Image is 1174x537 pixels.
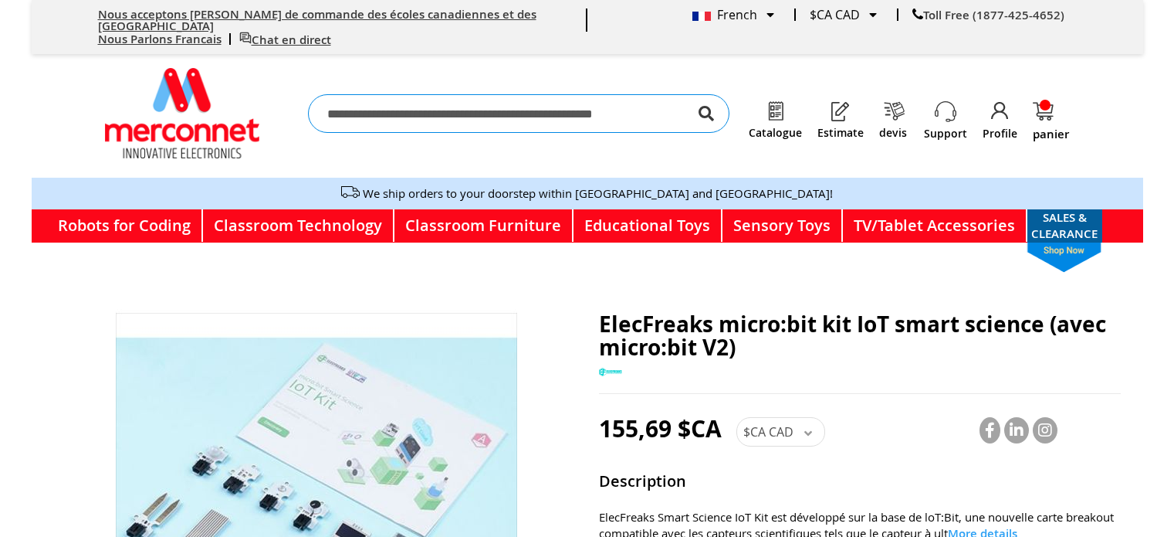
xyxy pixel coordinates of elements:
span: French [692,6,757,23]
a: Nous acceptons [PERSON_NAME] de commande des écoles canadiennes et des [GEOGRAPHIC_DATA] [98,6,536,34]
a: Nous Parlons Francais [98,31,222,47]
a: We ship orders to your doorstep within [GEOGRAPHIC_DATA] and [GEOGRAPHIC_DATA]! [363,185,833,201]
img: Profile.png [990,100,1011,122]
span: shop now [1020,243,1109,273]
img: Catalogue [765,100,787,122]
a: Classroom Technology [203,209,394,243]
a: Educational Toys [573,209,722,243]
a: Toll Free (1877-425-4652) [912,7,1064,23]
a: Robots for Coding [47,209,203,243]
a: Sensory Toys [722,209,843,243]
a: panier [1033,102,1069,140]
span: ElecFreaks micro:bit kit IoT smart science (avec micro:bit V2) [599,309,1106,363]
span: panier [1033,128,1069,140]
a: Profile [983,126,1017,141]
a: Support [924,126,967,141]
span: 155,69 $CA [599,413,722,444]
a: Chat en direct [239,32,331,48]
a: store logo [105,68,259,158]
a: Elecfreaks [599,372,622,386]
span: $CA [810,6,832,23]
img: French.png [692,12,711,21]
img: Estimate [830,100,851,122]
a: TV/Tablet Accessories [843,209,1027,243]
a: Estimate [817,127,864,139]
span: CAD [769,423,793,440]
button: Search [699,94,714,133]
span: CAD [835,6,860,23]
img: Elecfreaks [599,360,622,383]
strong: Description [599,471,1121,497]
a: Classroom Furniture [394,209,573,243]
span: $CA [743,423,766,440]
img: live chat [239,32,252,44]
a: SALES & CLEARANCEshop now [1027,209,1102,243]
a: Catalogue [749,127,802,139]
